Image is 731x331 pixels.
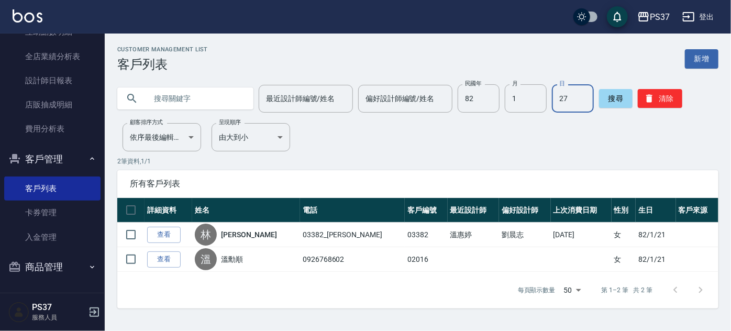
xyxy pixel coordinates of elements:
button: save [607,6,628,27]
a: 新增 [685,49,718,69]
div: 由大到小 [212,123,290,151]
p: 服務人員 [32,313,85,322]
label: 呈現順序 [219,118,241,126]
a: 溫勳順 [221,254,243,264]
th: 客戶編號 [405,198,447,223]
div: 依序最後編輯時間 [123,123,201,151]
a: 設計師日報表 [4,69,101,93]
a: 查看 [147,251,181,268]
th: 上次消費日期 [551,198,612,223]
div: 林 [195,224,217,246]
th: 偏好設計師 [499,198,551,223]
label: 民國年 [465,80,481,87]
h2: Customer Management List [117,46,208,53]
button: 登出 [678,7,718,27]
button: 清除 [638,89,682,108]
td: 劉晨志 [499,223,551,247]
p: 2 筆資料, 1 / 1 [117,157,718,166]
label: 顧客排序方式 [130,118,163,126]
label: 月 [512,80,517,87]
th: 客戶來源 [676,198,718,223]
img: Person [8,302,29,323]
th: 詳細資料 [145,198,192,223]
a: 查看 [147,227,181,243]
button: 客戶管理 [4,146,101,173]
th: 電話 [300,198,405,223]
a: [PERSON_NAME] [221,229,276,240]
td: 溫惠婷 [448,223,500,247]
input: 搜尋關鍵字 [147,84,245,113]
div: 溫 [195,248,217,270]
td: 82/1/21 [636,223,675,247]
span: 所有客戶列表 [130,179,706,189]
td: 女 [612,247,636,272]
img: Logo [13,9,42,23]
th: 性別 [612,198,636,223]
a: 店販抽成明細 [4,93,101,117]
label: 日 [559,80,564,87]
h3: 客戶列表 [117,57,208,72]
a: 入金管理 [4,225,101,249]
td: [DATE] [551,223,612,247]
td: 02016 [405,247,447,272]
button: 商品管理 [4,253,101,281]
a: 卡券管理 [4,201,101,225]
td: 女 [612,223,636,247]
button: 搜尋 [599,89,633,108]
th: 姓名 [192,198,300,223]
div: 50 [560,276,585,304]
a: 全店業績分析表 [4,45,101,69]
div: PS37 [650,10,670,24]
th: 生日 [636,198,675,223]
td: 03382 [405,223,447,247]
h5: PS37 [32,302,85,313]
td: 0926768602 [300,247,405,272]
a: 客戶列表 [4,176,101,201]
td: 82/1/21 [636,247,675,272]
p: 每頁顯示數量 [518,285,556,295]
button: PS37 [633,6,674,28]
th: 最近設計師 [448,198,500,223]
td: 03382_[PERSON_NAME] [300,223,405,247]
a: 費用分析表 [4,117,101,141]
p: 第 1–2 筆 共 2 筆 [602,285,652,295]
